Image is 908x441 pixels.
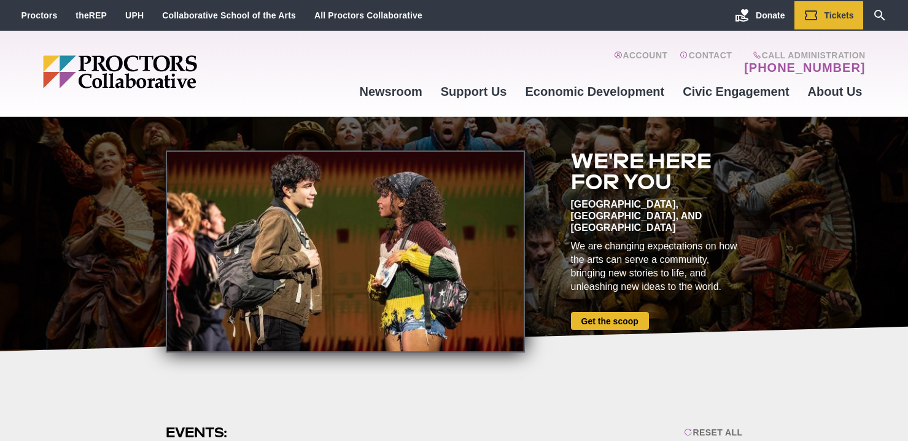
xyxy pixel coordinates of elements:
[76,10,107,20] a: theREP
[516,75,674,108] a: Economic Development
[432,75,516,108] a: Support Us
[740,50,865,60] span: Call Administration
[863,1,896,29] a: Search
[684,427,742,437] div: Reset All
[614,50,667,75] a: Account
[162,10,296,20] a: Collaborative School of the Arts
[673,75,798,108] a: Civic Engagement
[825,10,854,20] span: Tickets
[571,312,649,330] a: Get the scoop
[43,55,292,88] img: Proctors logo
[794,1,863,29] a: Tickets
[571,150,743,192] h2: We're here for you
[680,50,732,75] a: Contact
[571,240,743,294] div: We are changing expectations on how the arts can serve a community, bringing new stories to life,...
[726,1,794,29] a: Donate
[756,10,785,20] span: Donate
[350,75,431,108] a: Newsroom
[571,198,743,233] div: [GEOGRAPHIC_DATA], [GEOGRAPHIC_DATA], and [GEOGRAPHIC_DATA]
[21,10,58,20] a: Proctors
[744,60,865,75] a: [PHONE_NUMBER]
[314,10,422,20] a: All Proctors Collaborative
[799,75,872,108] a: About Us
[125,10,144,20] a: UPH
